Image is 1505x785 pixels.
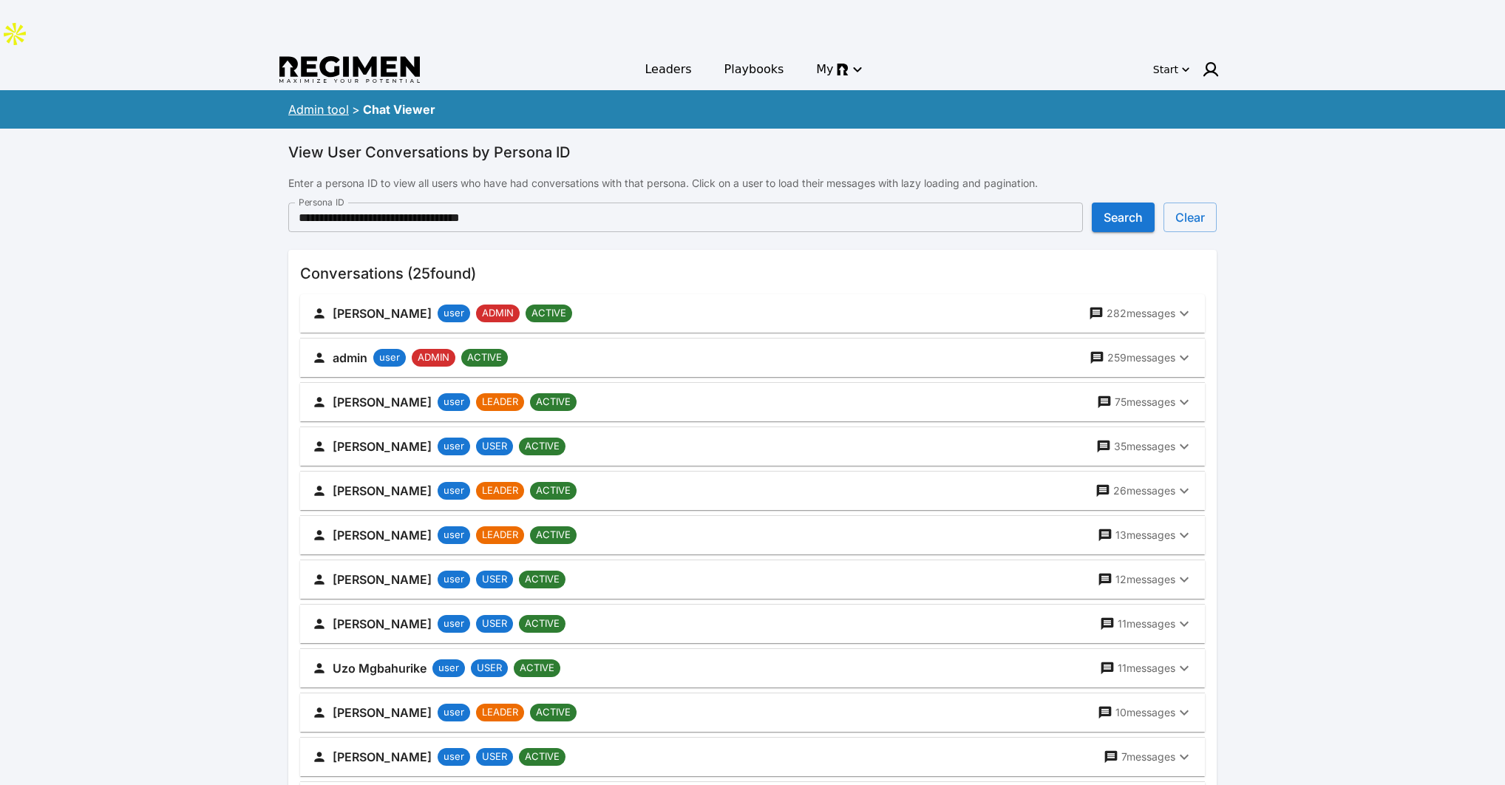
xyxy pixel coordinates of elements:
p: 10 messages [1115,705,1175,720]
h6: [PERSON_NAME] [333,392,432,412]
button: [PERSON_NAME]userLEADERACTIVE75messages [300,383,1205,421]
span: user [438,616,470,631]
span: user [373,350,406,365]
span: user [438,528,470,543]
p: 282 messages [1107,306,1175,321]
span: ACTIVE [461,350,508,365]
p: 11 messages [1118,616,1175,631]
h6: [PERSON_NAME] [333,480,432,501]
div: Chat Viewer [363,101,435,118]
span: LEADER [476,528,524,543]
span: ACTIVE [519,750,565,764]
span: user [432,661,465,676]
span: ACTIVE [519,572,565,587]
img: user icon [1202,61,1220,78]
p: Enter a persona ID to view all users who have had conversations with that persona. Click on a use... [288,176,1217,191]
span: My [816,61,833,78]
h6: Conversations ( 25 found) [300,262,1205,285]
p: 7 messages [1121,750,1175,764]
span: user [438,439,470,454]
h6: Uzo Mgbahurike [333,658,427,679]
img: Regimen logo [279,56,420,84]
button: Start [1150,58,1193,81]
span: USER [476,616,513,631]
button: [PERSON_NAME]userUSERACTIVE7messages [300,738,1205,776]
label: Persona ID [299,196,344,208]
a: Admin tool [288,102,349,117]
p: 75 messages [1115,395,1175,410]
div: > [352,101,360,118]
span: LEADER [476,483,524,498]
button: [PERSON_NAME]userUSERACTIVE35messages [300,427,1205,466]
button: Uzo MgbahurikeuserUSERACTIVE11messages [300,649,1205,687]
span: user [438,395,470,410]
button: [PERSON_NAME]userLEADERACTIVE26messages [300,472,1205,510]
p: 26 messages [1113,483,1175,498]
h6: admin [333,347,367,368]
button: [PERSON_NAME]userUSERACTIVE12messages [300,560,1205,599]
div: Start [1153,62,1178,77]
span: ACTIVE [530,705,577,720]
span: USER [471,661,508,676]
a: Leaders [636,56,700,83]
span: user [438,750,470,764]
span: LEADER [476,395,524,410]
h6: [PERSON_NAME] [333,436,432,457]
button: [PERSON_NAME]userLEADERACTIVE10messages [300,693,1205,732]
span: USER [476,750,513,764]
a: Playbooks [716,56,793,83]
span: ACTIVE [530,528,577,543]
span: ACTIVE [530,483,577,498]
span: user [438,306,470,321]
span: user [438,572,470,587]
span: user [438,705,470,720]
span: ACTIVE [530,395,577,410]
p: 12 messages [1115,572,1175,587]
h6: [PERSON_NAME] [333,702,432,723]
span: USER [476,572,513,587]
span: Playbooks [724,61,784,78]
h6: [PERSON_NAME] [333,525,432,546]
h6: View User Conversations by Persona ID [288,140,1217,164]
button: My [807,56,869,83]
span: ADMIN [476,306,520,321]
span: USER [476,439,513,454]
h6: [PERSON_NAME] [333,747,432,767]
button: [PERSON_NAME]userLEADERACTIVE13messages [300,516,1205,554]
span: ACTIVE [519,616,565,631]
p: 35 messages [1114,439,1175,454]
h6: [PERSON_NAME] [333,569,432,590]
button: Search [1092,203,1155,232]
button: [PERSON_NAME]userUSERACTIVE11messages [300,605,1205,643]
span: LEADER [476,705,524,720]
button: adminuserADMINACTIVE259messages [300,339,1205,377]
p: 259 messages [1107,350,1175,365]
button: Clear [1163,203,1217,232]
span: user [438,483,470,498]
h6: [PERSON_NAME] [333,303,432,324]
p: 11 messages [1118,661,1175,676]
p: 13 messages [1115,528,1175,543]
button: [PERSON_NAME]userADMINACTIVE282messages [300,294,1205,333]
span: Leaders [645,61,691,78]
span: ACTIVE [514,661,560,676]
h6: [PERSON_NAME] [333,614,432,634]
span: ACTIVE [519,439,565,454]
span: ADMIN [412,350,455,365]
span: ACTIVE [526,306,572,321]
